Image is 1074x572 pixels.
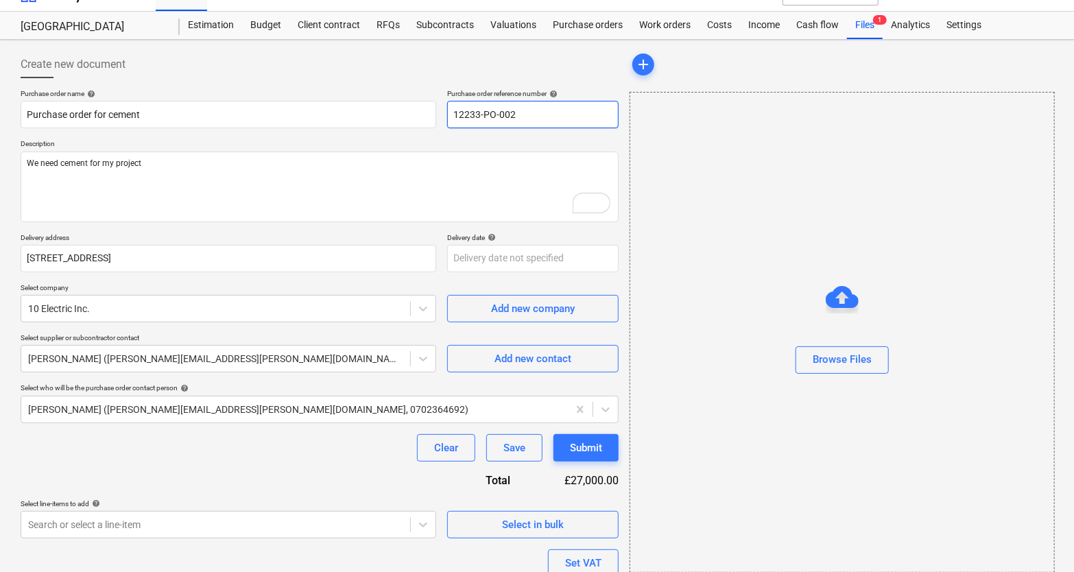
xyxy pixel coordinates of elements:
div: Add new company [491,300,575,318]
div: Total [440,473,532,488]
a: Files1 [847,12,883,39]
input: Delivery date not specified [447,245,619,272]
p: Delivery address [21,233,436,245]
span: help [84,90,95,98]
a: Client contract [289,12,368,39]
div: Save [503,439,525,457]
span: Create new document [21,56,126,73]
div: Delivery date [447,233,619,242]
iframe: Chat Widget [1005,506,1074,572]
a: Costs [699,12,740,39]
div: Purchase order reference number [447,89,619,98]
div: Clear [434,439,458,457]
div: Add new contact [494,350,571,368]
a: Estimation [180,12,242,39]
a: Income [740,12,788,39]
div: Select line-items to add [21,499,436,508]
a: Work orders [631,12,699,39]
p: Description [21,139,619,151]
div: £27,000.00 [532,473,619,488]
a: Subcontracts [408,12,482,39]
button: Save [486,434,542,462]
span: 1 [873,15,887,25]
a: Cash flow [788,12,847,39]
input: Delivery address [21,245,436,272]
p: Select supplier or subcontractor contact [21,333,436,345]
input: Document name [21,101,436,128]
textarea: To enrich screen reader interactions, please activate Accessibility in Grammarly extension settings [21,152,619,222]
a: Valuations [482,12,545,39]
button: Add new company [447,295,619,322]
button: Clear [417,434,475,462]
span: help [89,499,100,508]
a: Budget [242,12,289,39]
div: Set VAT [565,554,601,572]
div: Select in bulk [502,516,564,534]
a: RFQs [368,12,408,39]
div: Files [847,12,883,39]
button: Select in bulk [447,511,619,538]
span: help [547,90,558,98]
div: Purchase order name [21,89,436,98]
a: Analytics [883,12,938,39]
button: Browse Files [796,346,889,374]
div: [GEOGRAPHIC_DATA] [21,20,163,34]
input: Reference number [447,101,619,128]
p: Select company [21,283,436,295]
span: help [485,233,496,241]
span: help [178,384,189,392]
div: Submit [570,439,602,457]
button: Submit [553,434,619,462]
span: add [635,56,652,73]
button: Add new contact [447,345,619,372]
a: Purchase orders [545,12,631,39]
div: Browse Files [813,350,872,368]
a: Settings [938,12,990,39]
div: Select who will be the purchase order contact person [21,383,619,392]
